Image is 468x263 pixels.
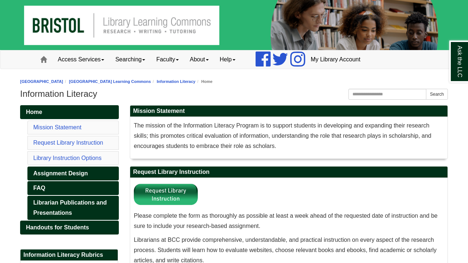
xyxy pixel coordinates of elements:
[27,167,119,180] a: Assignment Design
[134,122,431,149] span: The mission of the Information Literacy Program is to support students in developing and expandin...
[214,50,241,69] a: Help
[26,224,89,230] span: Handouts for Students
[20,221,119,235] a: Handouts for Students
[20,249,118,261] h2: Information Literacy Rubrics
[27,181,119,195] a: FAQ
[305,50,366,69] a: My Library Account
[134,182,198,207] img: Library Instruction Button
[157,79,196,84] a: Information Literacy
[20,89,448,99] h1: Information Literacy
[20,78,448,85] nav: breadcrumb
[20,79,63,84] a: [GEOGRAPHIC_DATA]
[134,213,438,229] span: Please complete the form as thoroughly as possible at least a week ahead of the requested date of...
[33,140,103,146] a: Request Library Instruction
[20,105,119,119] a: Home
[151,50,184,69] a: Faculty
[130,106,448,117] h2: Mission Statement
[195,78,212,85] li: Home
[130,167,448,178] h2: Request Library Instruction
[110,50,151,69] a: Searching
[184,50,214,69] a: About
[52,50,110,69] a: Access Services
[26,109,42,115] span: Home
[33,124,82,130] a: Mission Statement
[27,196,119,220] a: Librarian Publications and Presentations
[426,89,448,100] button: Search
[69,79,151,84] a: [GEOGRAPHIC_DATA] Learning Commons
[33,155,102,161] a: Library Instruction Options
